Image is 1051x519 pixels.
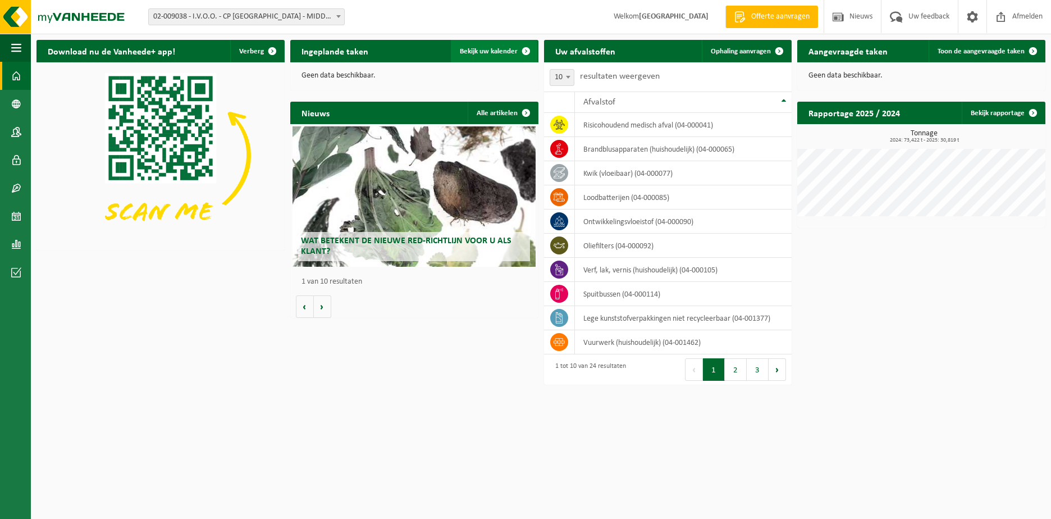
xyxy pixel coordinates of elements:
h2: Nieuws [290,102,341,124]
button: Vorige [296,295,314,318]
td: spuitbussen (04-000114) [575,282,792,306]
td: oliefilters (04-000092) [575,234,792,258]
button: 1 [703,358,725,381]
span: Toon de aangevraagde taken [938,48,1025,55]
button: Previous [685,358,703,381]
span: 10 [550,70,574,85]
div: 1 tot 10 van 24 resultaten [550,357,626,382]
td: kwik (vloeibaar) (04-000077) [575,161,792,185]
a: Wat betekent de nieuwe RED-richtlijn voor u als klant? [293,126,536,267]
span: Wat betekent de nieuwe RED-richtlijn voor u als klant? [301,236,511,256]
button: Verberg [230,40,284,62]
span: Offerte aanvragen [748,11,812,22]
a: Alle artikelen [468,102,537,124]
h2: Aangevraagde taken [797,40,899,62]
p: Geen data beschikbaar. [808,72,1034,80]
td: Lege kunststofverpakkingen niet recycleerbaar (04-001377) [575,306,792,330]
button: Volgende [314,295,331,318]
a: Toon de aangevraagde taken [929,40,1044,62]
td: verf, lak, vernis (huishoudelijk) (04-000105) [575,258,792,282]
a: Ophaling aanvragen [702,40,790,62]
p: 1 van 10 resultaten [301,278,533,286]
span: Afvalstof [583,98,615,107]
span: 02-009038 - I.V.O.O. - CP MIDDELKERKE - MIDDELKERKE [149,9,344,25]
span: 02-009038 - I.V.O.O. - CP MIDDELKERKE - MIDDELKERKE [148,8,345,25]
button: 2 [725,358,747,381]
td: vuurwerk (huishoudelijk) (04-001462) [575,330,792,354]
img: Download de VHEPlus App [36,62,285,248]
h2: Download nu de Vanheede+ app! [36,40,186,62]
button: 3 [747,358,769,381]
h3: Tonnage [803,130,1045,143]
h2: Rapportage 2025 / 2024 [797,102,911,124]
td: loodbatterijen (04-000085) [575,185,792,210]
span: 10 [550,69,574,86]
td: brandblusapparaten (huishoudelijk) (04-000065) [575,137,792,161]
td: ontwikkelingsvloeistof (04-000090) [575,210,792,234]
label: resultaten weergeven [580,72,660,81]
span: Ophaling aanvragen [711,48,771,55]
p: Geen data beschikbaar. [301,72,527,80]
span: Verberg [239,48,264,55]
button: Next [769,358,786,381]
strong: [GEOGRAPHIC_DATA] [639,12,709,21]
h2: Uw afvalstoffen [544,40,627,62]
td: risicohoudend medisch afval (04-000041) [575,113,792,137]
a: Bekijk rapportage [962,102,1044,124]
h2: Ingeplande taken [290,40,380,62]
a: Bekijk uw kalender [451,40,537,62]
a: Offerte aanvragen [725,6,818,28]
span: Bekijk uw kalender [460,48,518,55]
span: 2024: 73,422 t - 2025: 30,819 t [803,138,1045,143]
